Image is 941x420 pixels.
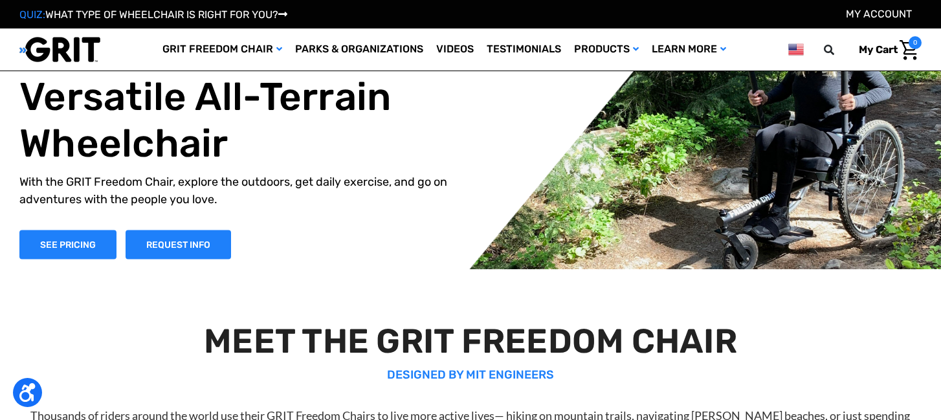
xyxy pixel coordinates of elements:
a: Products [568,28,645,71]
a: Testimonials [480,28,568,71]
span: 0 [909,36,922,49]
a: Parks & Organizations [289,28,430,71]
a: Videos [430,28,480,71]
a: Shop Now [19,230,116,259]
h2: MEET THE GRIT FREEDOM CHAIR [23,321,917,361]
a: GRIT Freedom Chair [156,28,289,71]
h1: The World's Most Versatile All-Terrain Wheelchair [19,27,476,166]
img: GRIT All-Terrain Wheelchair and Mobility Equipment [19,36,100,63]
a: Account [846,8,912,20]
a: Learn More [645,28,733,71]
a: QUIZ:WHAT TYPE OF WHEELCHAIR IS RIGHT FOR YOU? [19,8,287,21]
img: us.png [788,41,804,58]
a: Slide number 1, Request Information [126,230,231,259]
span: QUIZ: [19,8,45,21]
input: Search [830,36,849,63]
p: DESIGNED BY MIT ENGINEERS [23,366,917,384]
p: With the GRIT Freedom Chair, explore the outdoors, get daily exercise, and go on adventures with ... [19,173,476,208]
span: My Cart [859,43,898,56]
img: Cart [900,40,918,60]
a: Cart with 0 items [849,36,922,63]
